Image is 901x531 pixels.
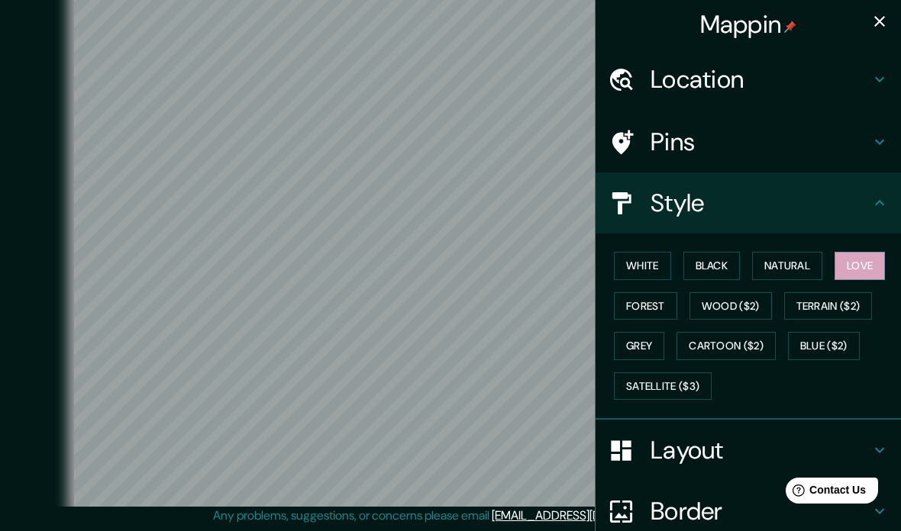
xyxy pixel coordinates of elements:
div: Layout [596,420,901,481]
h4: Location [651,64,870,95]
h4: Border [651,496,870,526]
h4: Layout [651,435,870,465]
button: Wood ($2) [689,292,772,320]
button: Love [835,252,885,280]
div: Style [596,172,901,233]
button: White [614,252,671,280]
img: pin-icon.png [784,21,796,33]
a: [EMAIL_ADDRESS][DOMAIN_NAME] [492,507,680,523]
h4: Style [651,188,870,218]
h4: Pins [651,127,870,157]
h4: Mappin [700,9,797,40]
p: Any problems, suggestions, or concerns please email . [213,507,683,525]
iframe: Help widget launcher [765,471,884,514]
button: Terrain ($2) [784,292,873,320]
button: Natural [752,252,822,280]
button: Satellite ($3) [614,372,712,401]
button: Cartoon ($2) [677,332,776,360]
div: Pins [596,111,901,172]
button: Black [683,252,741,280]
button: Blue ($2) [788,332,860,360]
button: Grey [614,332,664,360]
button: Forest [614,292,677,320]
div: Location [596,49,901,110]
